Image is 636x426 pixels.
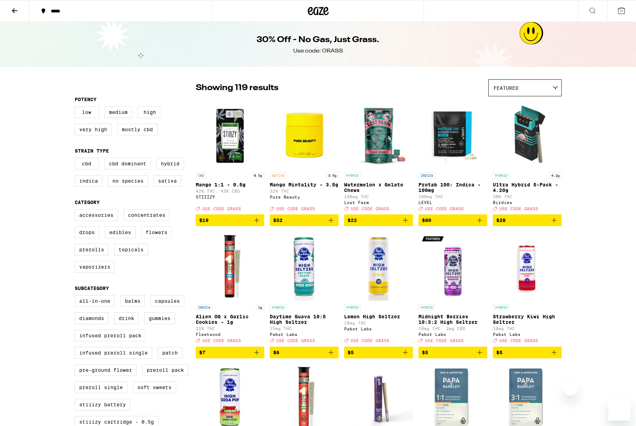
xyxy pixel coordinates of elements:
p: HYBRID [344,172,361,178]
span: $5 [496,350,503,355]
label: Edibles [105,226,136,238]
label: CBD [75,158,99,170]
p: 30% THC [493,194,562,199]
span: USE CODE GRASS [351,339,389,343]
a: Open page for Lemon High Seltzer from Pabst Labs [344,232,413,346]
label: Medium [104,106,132,118]
label: Accessories [75,209,118,221]
button: Add to bag [196,214,265,226]
label: Topicals [114,244,148,255]
p: SATIVA [270,172,286,178]
label: Hybrid [156,158,184,170]
span: USE CODE GRASS [202,339,241,343]
button: Add to bag [270,347,339,358]
span: $5 [422,350,428,355]
span: $80 [422,217,431,223]
img: Birdies - Ultra Hybrid 5-Pack - 4.20g [493,100,562,169]
button: Add to bag [270,214,339,226]
a: Open page for Midnight Berries 10:3:2 High Seltzer from Pabst Labs [418,232,487,346]
p: Watermelon x Gelato Chews [344,182,413,193]
p: 4.2g [549,172,562,178]
p: 32% THC [270,189,339,193]
p: 3.5g [326,172,339,178]
img: Pabst Labs - Daytime Guava 10:5 High Seltzer [270,232,339,301]
label: Balms [120,295,145,307]
p: 100mg THC [418,194,487,199]
label: Sativa [154,175,181,187]
span: USE CODE GRASS [202,206,241,211]
button: Add to bag [344,214,413,226]
label: All-In-One [75,295,115,307]
span: USE CODE GRASS [499,339,538,343]
label: Vaporizers [75,261,115,273]
p: Alien OG x Garlic Cookies - 1g [196,314,265,325]
span: USE CODE GRASS [276,206,315,211]
iframe: Close message [564,382,578,396]
label: Prerolls [75,244,109,255]
div: LEVEL [418,200,487,205]
span: $52 [273,217,283,223]
a: Open page for Watermelon x Gelato Chews from Lost Farm [344,100,413,214]
span: USE CODE GRASS [425,206,464,211]
div: Pabst Labs [344,327,413,331]
button: Add to bag [493,347,562,358]
div: STIIIZY [196,195,265,199]
label: Infused Preroll Single [75,347,152,359]
div: Birdies [493,200,562,205]
label: Infused Preroll Pack [75,330,146,341]
label: Mostly CBD [117,124,157,135]
legend: Strain Type [75,148,109,154]
div: Lost Farm [344,200,413,205]
p: INDICA [196,304,212,310]
p: INDICA [418,172,435,178]
label: Gummies [144,312,175,324]
img: Pure Beauty - Mango Mintality - 3.5g [270,100,339,169]
p: 100mg THC [344,194,413,199]
legend: Subcategory [75,285,109,291]
span: $5 [348,350,354,355]
img: Pabst Labs - Strawberry Kiwi High Seltzer [493,232,562,301]
p: Ultra Hybrid 5-Pack - 4.20g [493,182,562,193]
button: Add to bag [418,347,487,358]
img: Pabst Labs - Lemon High Seltzer [344,232,413,301]
legend: Category [75,200,100,205]
p: Showing 119 results [196,82,278,94]
p: Mango Mintality - 3.5g [270,182,339,187]
img: STIIIZY - Mango 1:1 - 0.5g [196,100,265,169]
div: Use code: GRASS [293,47,343,55]
span: Featured [494,85,518,91]
label: Low [75,106,99,118]
label: Soft Sweets [133,381,176,393]
p: 42% THC: 43% CBD [196,189,265,193]
span: $7 [199,350,205,355]
h1: 30% Off - No Gas, Just Grass. [257,34,379,46]
label: Pre-ground Flower [75,364,137,376]
label: CBD Dominant [104,158,151,170]
p: 10mg THC [344,321,413,325]
iframe: Button to launch messaging window [608,398,630,420]
p: 10mg THC: 2mg CBD [418,326,487,331]
p: HYBRID [270,304,286,310]
button: Add to bag [418,214,487,226]
img: Pabst Labs - Midnight Berries 10:3:2 High Seltzer [418,232,487,301]
button: Add to bag [196,347,265,358]
label: STIIIZY Battery [75,399,130,410]
label: Patch [158,347,182,359]
label: High [138,106,162,118]
a: Open page for Mango 1:1 - 0.5g from STIIIZY [196,100,265,214]
p: Protab 100: Indica - 100mg [418,182,487,193]
p: Strawberry Kiwi High Seltzer [493,314,562,325]
label: Drink [114,312,139,324]
label: Diamonds [75,312,109,324]
p: Mango 1:1 - 0.5g [196,182,265,187]
div: Fleetwood [196,332,265,337]
label: Flowers [141,226,172,238]
label: Preroll Single [75,381,127,393]
a: Open page for Strawberry Kiwi High Seltzer from Pabst Labs [493,232,562,346]
label: Preroll Pack [142,364,188,376]
p: HYBRID [344,304,361,310]
span: $19 [199,217,209,223]
p: CBD [196,172,206,178]
div: Pabst Labs [493,332,562,337]
label: Capsules [150,295,184,307]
